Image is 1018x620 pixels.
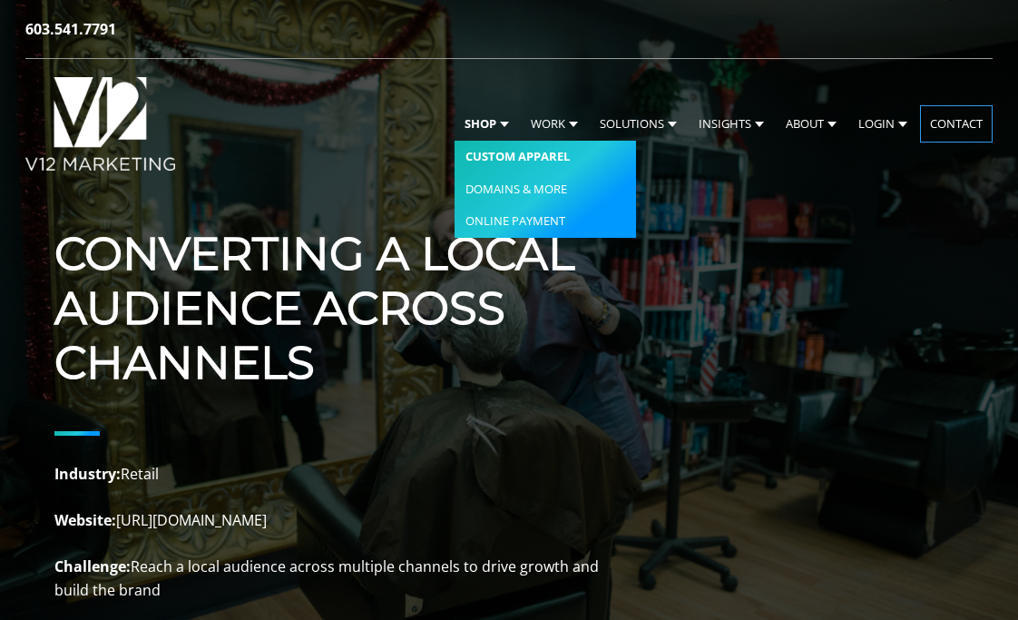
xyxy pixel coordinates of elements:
a: Domains & More [455,173,636,206]
a: Shop [455,106,518,143]
iframe: Chat Widget [927,533,1018,620]
a: About [777,106,846,143]
a: Login [849,106,916,143]
h1: CONVERTING A LOCAL AUDIENCE ACROSS CHANNELS [54,227,599,390]
strong: Challenge: [54,556,131,576]
img: V12 MARKETING Logo New Hampshire Marketing Agency [25,77,175,171]
a: Work [522,106,587,143]
a: Solutions [591,106,686,143]
a: Contact [921,106,992,143]
a: Online Payment [455,205,636,238]
strong: Website: [54,510,116,530]
strong: Industry: [54,464,121,484]
a: Insights [690,106,773,143]
a: 603.541.7791 [25,18,116,40]
a: Custom Apparel [455,141,636,173]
